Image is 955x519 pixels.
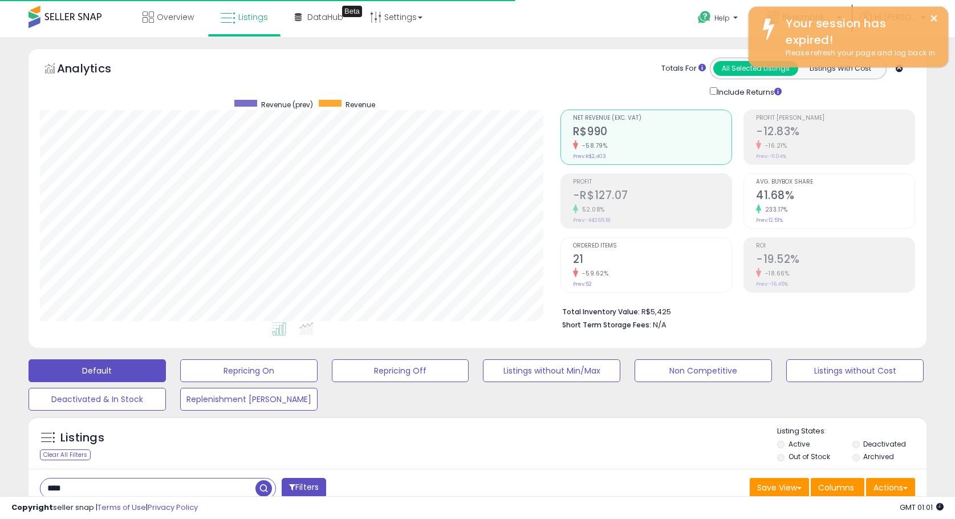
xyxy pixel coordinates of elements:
[562,304,907,318] li: R$5,425
[811,478,864,497] button: Columns
[689,2,749,37] a: Help
[573,217,610,224] small: Prev: -R$265.18
[342,6,362,17] div: Tooltip anchor
[29,388,166,411] button: Deactivated & In Stock
[261,100,313,110] span: Revenue (prev)
[756,115,915,121] span: Profit [PERSON_NAME]
[573,253,732,268] h2: 21
[573,189,732,204] h2: -R$127.07
[789,452,830,461] label: Out of Stock
[573,179,732,185] span: Profit
[789,439,810,449] label: Active
[929,11,938,26] button: ×
[573,115,732,121] span: Net Revenue (Exc. VAT)
[483,359,620,382] button: Listings without Min/Max
[573,125,732,140] h2: R$990
[238,11,268,23] span: Listings
[11,502,53,513] strong: Copyright
[818,482,854,493] span: Columns
[761,141,787,150] small: -16.21%
[798,61,883,76] button: Listings With Cost
[713,61,798,76] button: All Selected Listings
[578,269,609,278] small: -59.62%
[11,502,198,513] div: seller snap | |
[697,10,712,25] i: Get Help
[750,478,809,497] button: Save View
[761,205,788,214] small: 233.17%
[866,478,915,497] button: Actions
[714,13,730,23] span: Help
[756,125,915,140] h2: -12.83%
[573,281,592,287] small: Prev: 52
[97,502,146,513] a: Terms of Use
[777,15,940,48] div: Your session has expired!
[756,253,915,268] h2: -19.52%
[57,60,133,79] h5: Analytics
[756,153,786,160] small: Prev: -11.04%
[661,63,706,74] div: Totals For
[756,281,788,287] small: Prev: -16.45%
[573,243,732,249] span: Ordered Items
[900,502,944,513] span: 2025-09-14 01:01 GMT
[863,439,906,449] label: Deactivated
[282,478,326,498] button: Filters
[180,359,318,382] button: Repricing On
[578,205,605,214] small: 52.08%
[157,11,194,23] span: Overview
[653,319,667,330] span: N/A
[29,359,166,382] button: Default
[148,502,198,513] a: Privacy Policy
[701,85,795,98] div: Include Returns
[863,452,894,461] label: Archived
[578,141,608,150] small: -58.79%
[777,48,940,59] div: Please refresh your page and log back in
[756,179,915,185] span: Avg. Buybox Share
[756,243,915,249] span: ROI
[777,426,926,437] p: Listing States:
[307,11,343,23] span: DataHub
[635,359,772,382] button: Non Competitive
[60,430,104,446] h5: Listings
[761,269,790,278] small: -18.66%
[562,307,640,317] b: Total Inventory Value:
[562,320,651,330] b: Short Term Storage Fees:
[573,153,606,160] small: Prev: R$2,403
[40,449,91,460] div: Clear All Filters
[756,189,915,204] h2: 41.68%
[346,100,375,110] span: Revenue
[180,388,318,411] button: Replenishment [PERSON_NAME]
[756,217,783,224] small: Prev: 12.51%
[332,359,469,382] button: Repricing Off
[786,359,924,382] button: Listings without Cost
